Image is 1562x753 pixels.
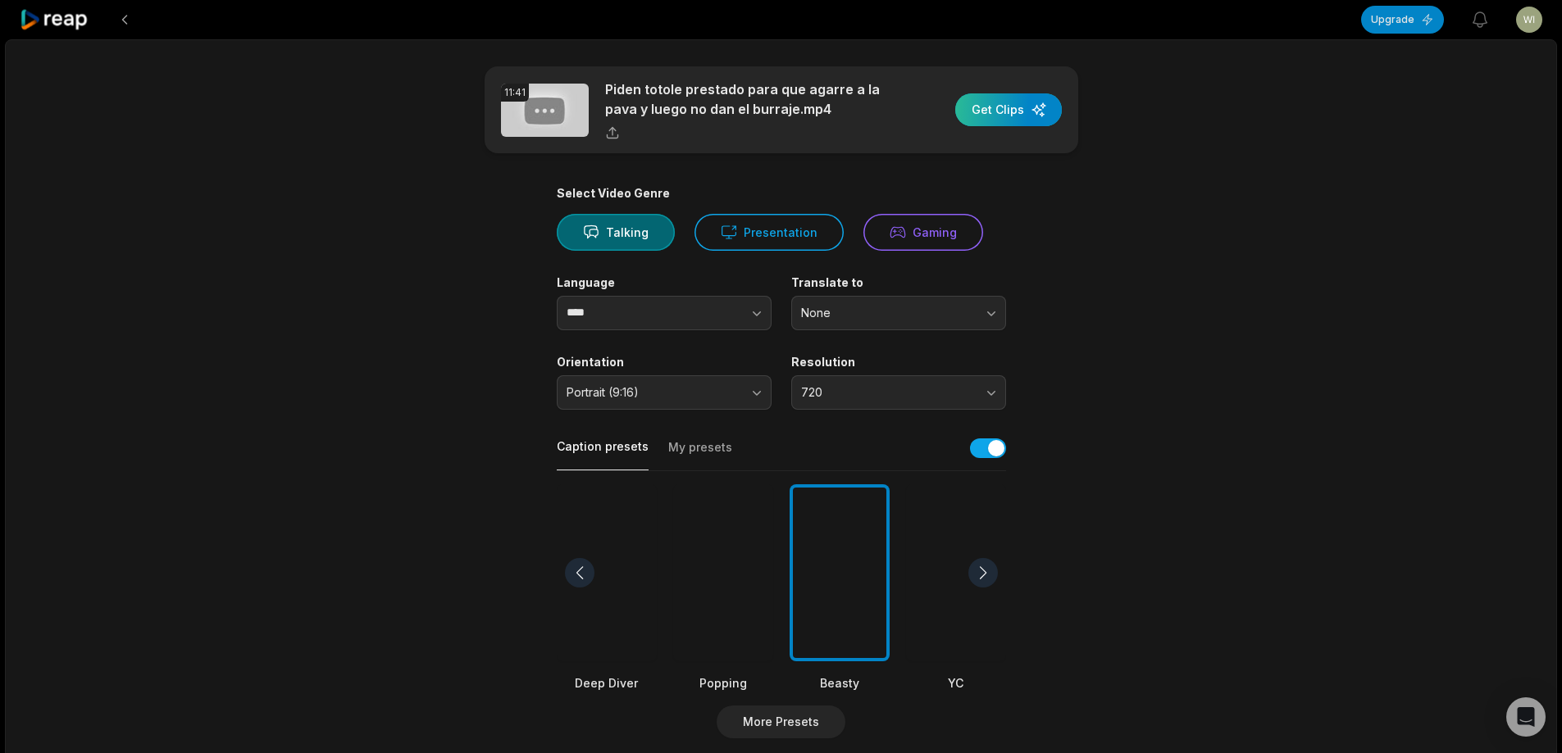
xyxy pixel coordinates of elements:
button: Caption presets [557,438,649,470]
div: 11:41 [501,84,529,102]
button: Portrait (9:16) [557,375,772,410]
label: Translate to [791,275,1006,290]
div: Deep Diver [557,674,657,692]
span: Portrait (9:16) [567,385,739,400]
button: Presentation [694,214,844,251]
button: Talking [557,214,675,251]
button: My presets [668,439,732,470]
div: Popping [673,674,773,692]
button: Get Clips [955,93,1062,126]
button: Upgrade [1361,6,1444,34]
div: Open Intercom Messenger [1506,697,1546,737]
button: None [791,296,1006,330]
label: Orientation [557,355,772,370]
p: Piden totole prestado para que agarre a la pava y luego no dan el burraje.mp4 [605,79,888,119]
span: None [801,306,973,320]
button: Gaming [863,214,983,251]
div: Select Video Genre [557,186,1006,201]
label: Language [557,275,772,290]
label: Resolution [791,355,1006,370]
span: 720 [801,385,973,400]
button: 720 [791,375,1006,410]
div: Beasty [790,674,890,692]
button: More Presets [717,705,845,738]
div: YC [906,674,1006,692]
